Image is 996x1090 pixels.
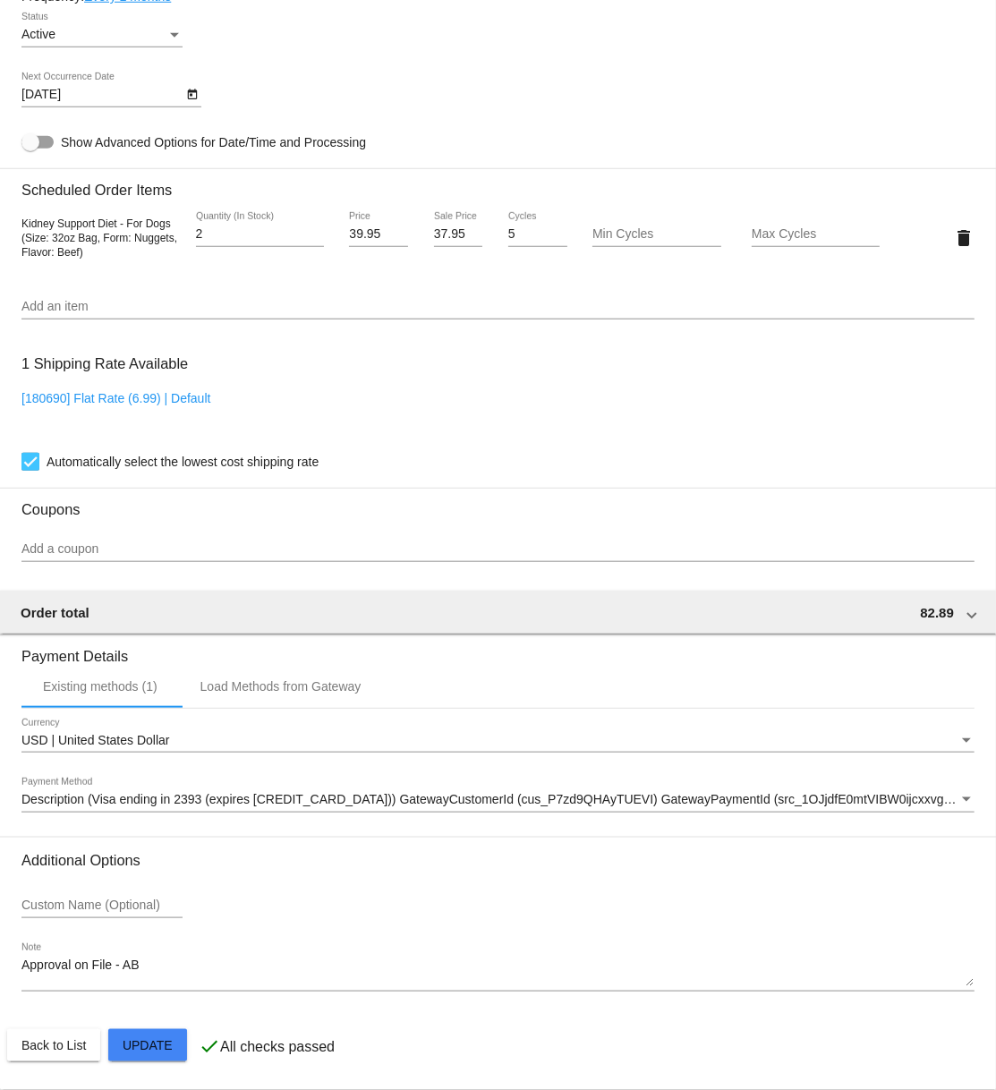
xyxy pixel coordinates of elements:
[183,84,201,103] button: Open calendar
[21,793,975,807] mat-select: Payment Method
[43,679,157,694] div: Existing methods (1)
[508,227,567,242] input: Cycles
[21,88,183,102] input: Next Occurrence Date
[123,1038,173,1052] span: Update
[21,898,183,913] input: Custom Name (Optional)
[21,27,55,41] span: Active
[21,792,963,806] span: Description (Visa ending in 2393 (expires [CREDIT_CARD_DATA])) GatewayCustomerId (cus_P7zd9QHAyTU...
[200,679,362,694] div: Load Methods from Gateway
[21,300,975,314] input: Add an item
[349,227,408,242] input: Price
[220,1039,335,1055] p: All checks passed
[752,227,880,242] input: Max Cycles
[920,605,954,620] span: 82.89
[21,28,183,42] mat-select: Status
[61,133,366,151] span: Show Advanced Options for Date/Time and Processing
[21,734,975,748] mat-select: Currency
[7,1029,100,1061] button: Back to List
[108,1029,187,1061] button: Update
[21,391,210,405] a: [180690] Flat Rate (6.99) | Default
[21,168,975,199] h3: Scheduled Order Items
[47,451,319,473] span: Automatically select the lowest cost shipping rate
[21,488,975,518] h3: Coupons
[196,227,324,242] input: Quantity (In Stock)
[21,345,188,383] h3: 1 Shipping Rate Available
[199,1035,220,1057] mat-icon: check
[592,227,720,242] input: Min Cycles
[21,634,975,665] h3: Payment Details
[21,605,89,620] span: Order total
[21,852,975,869] h3: Additional Options
[21,542,975,557] input: Add a coupon
[953,227,975,249] mat-icon: delete
[434,227,482,242] input: Sale Price
[21,217,177,259] span: Kidney Support Diet - For Dogs (Size: 32oz Bag, Form: Nuggets, Flavor: Beef)
[21,733,169,747] span: USD | United States Dollar
[21,1038,86,1052] span: Back to List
